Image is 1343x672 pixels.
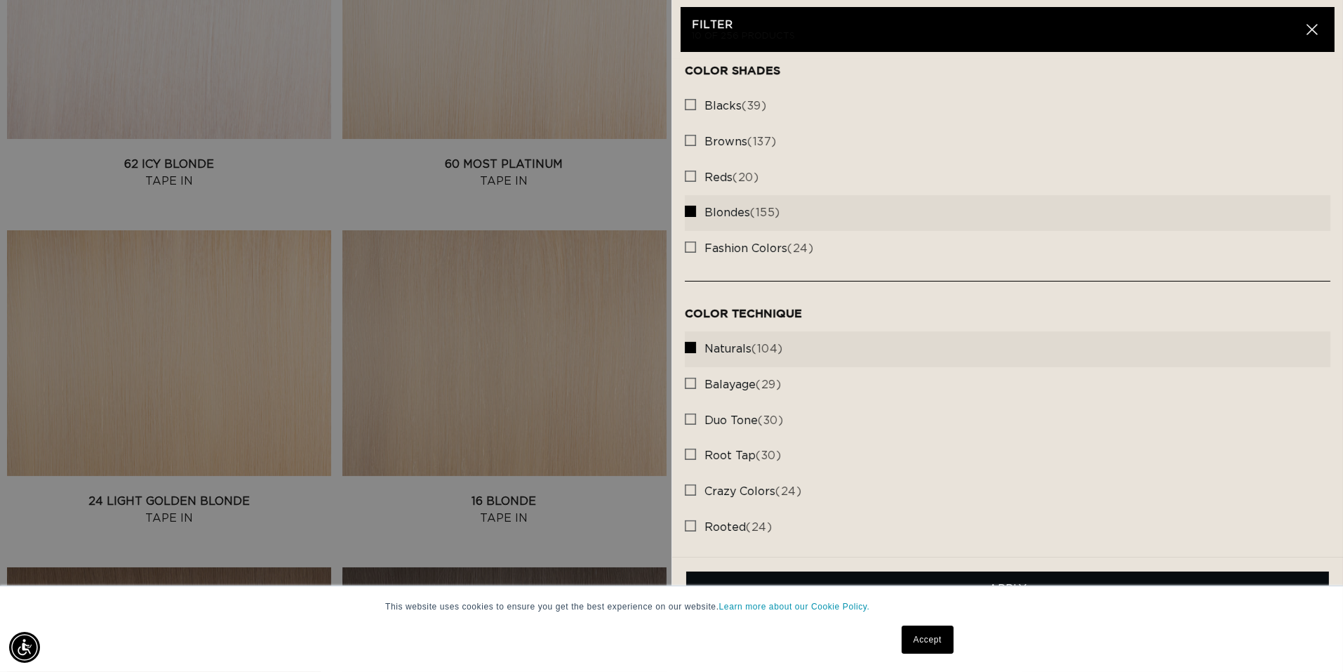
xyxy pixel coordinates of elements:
[385,600,958,613] p: This website uses cookies to ensure you get the best experience on our website.
[704,378,781,393] span: (29)
[704,136,747,147] span: browns
[704,414,783,428] span: (30)
[902,626,954,654] a: Accept
[704,99,766,114] span: (39)
[692,18,1301,32] h2: Filter
[704,135,777,150] span: (137)
[685,64,1330,77] h3: Color Shades
[704,485,801,499] span: (24)
[9,632,40,663] div: Accessibility Menu
[1273,605,1343,672] iframe: Chat Widget
[685,307,1330,320] h3: Color Technique
[704,449,781,463] span: (30)
[704,415,758,426] span: duo tone
[704,243,787,254] span: fashion colors
[704,486,775,497] span: crazy colors
[704,100,742,112] span: blacks
[692,32,1301,41] p: 10 of 256 products
[704,379,756,390] span: balayage
[686,572,1329,607] button: Apply
[704,206,780,220] span: (155)
[704,343,751,355] span: naturals
[704,172,733,183] span: reds
[704,342,783,357] span: (104)
[704,171,759,185] span: (20)
[704,207,750,218] span: blondes
[704,520,772,535] span: (24)
[719,602,870,612] a: Learn more about our Cookie Policy.
[704,242,813,256] span: (24)
[704,450,756,461] span: root tap
[704,522,746,533] span: rooted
